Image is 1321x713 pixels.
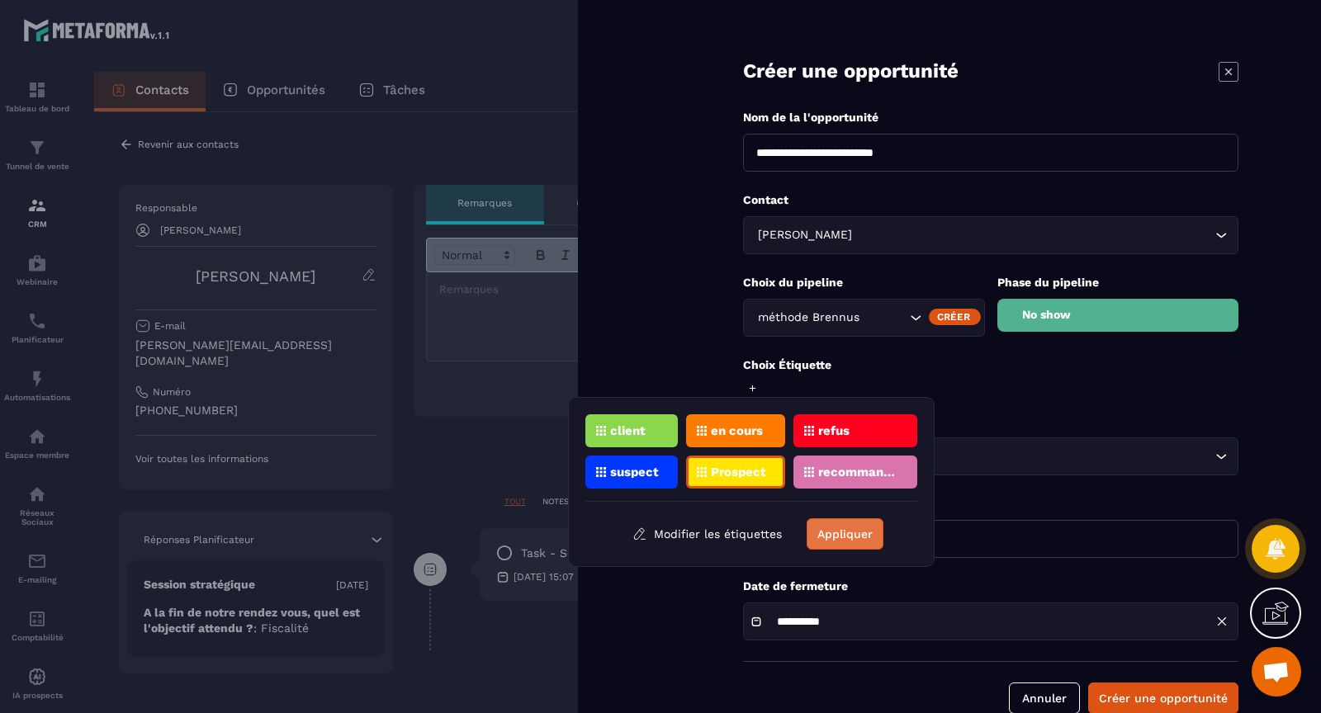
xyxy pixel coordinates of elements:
div: Créer [929,309,981,325]
input: Search for option [754,447,1211,465]
p: Produit [743,413,1238,429]
p: Nom de la l'opportunité [743,110,1238,125]
div: Search for option [743,437,1238,475]
p: Choix Étiquette [743,357,1238,373]
div: Search for option [743,299,985,337]
p: Date de fermeture [743,578,1238,594]
p: Contact [743,192,1238,208]
p: suspect [610,466,659,478]
input: Search for option [855,226,1211,244]
button: Modifier les étiquettes [620,519,794,549]
p: client [610,425,646,437]
a: Ouvrir le chat [1252,647,1301,696]
p: en cours [711,425,763,437]
button: Appliquer [807,518,883,550]
input: Search for option [863,309,906,327]
span: [PERSON_NAME] [754,226,855,244]
span: méthode Brennus [754,309,863,327]
div: Search for option [743,216,1238,254]
p: Montant [743,496,1238,512]
p: recommandation [818,466,898,478]
p: refus [818,425,850,437]
p: Prospect [711,466,766,478]
p: Phase du pipeline [997,275,1239,290]
p: Choix du pipeline [743,275,985,290]
p: Créer une opportunité [743,58,959,85]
